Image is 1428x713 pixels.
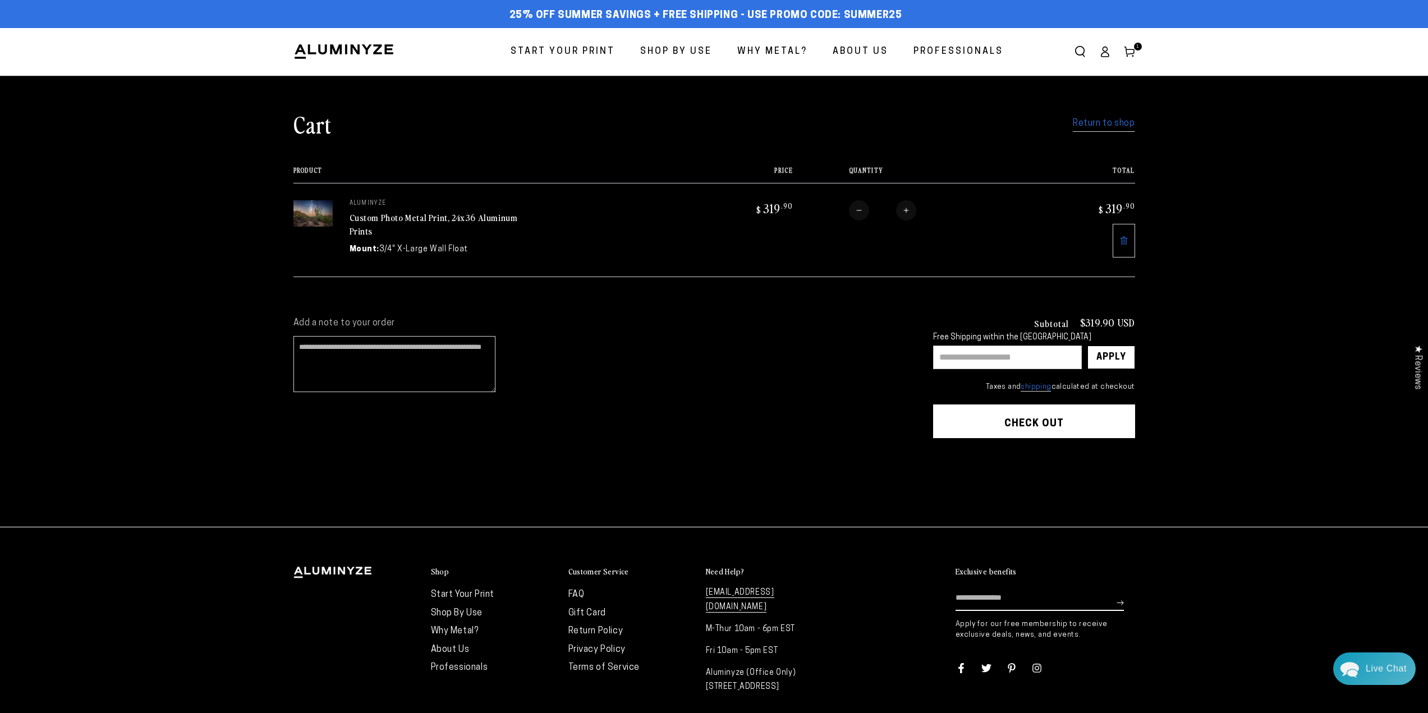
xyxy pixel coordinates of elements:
p: $319.90 USD [1080,318,1135,328]
div: Apply [1096,346,1126,369]
a: Start Your Print [431,590,495,599]
iframe: PayPal-paypal [933,460,1135,485]
a: Professionals [431,663,488,672]
p: M-Thur 10am - 6pm EST [706,622,832,636]
summary: Customer Service [568,567,695,577]
h1: Cart [293,109,332,139]
span: $ [1099,204,1104,215]
a: [EMAIL_ADDRESS][DOMAIN_NAME] [706,588,774,612]
a: Shop By Use [632,37,720,67]
p: Fri 10am - 5pm EST [706,644,832,658]
a: Return Policy [568,627,623,636]
img: 24"x36" Rectangle White Glossy Aluminyzed Photo [293,200,333,227]
bdi: 319 [1097,200,1135,216]
dd: 3/4" X-Large Wall Float [379,243,468,255]
dt: Mount: [350,243,380,255]
a: Remove 24"x36" Rectangle White Glossy Aluminyzed Photo [1113,224,1135,257]
span: Shop By Use [640,44,712,60]
a: Custom Photo Metal Print, 24x36 Aluminum Prints [350,211,518,238]
a: Terms of Service [568,663,640,672]
label: Add a note to your order [293,318,911,329]
summary: Need Help? [706,567,832,577]
a: Shop By Use [431,609,483,618]
h2: Need Help? [706,567,745,577]
span: 1 [1136,43,1140,50]
sup: .90 [1123,201,1135,210]
a: Professionals [905,37,1012,67]
h2: Shop [431,567,449,577]
a: About Us [431,645,470,654]
div: Free Shipping within the [GEOGRAPHIC_DATA] [933,333,1135,343]
p: Apply for our free membership to receive exclusive deals, news, and events. [956,619,1135,640]
p: Aluminyze [350,200,518,207]
h3: Subtotal [1034,319,1069,328]
a: Gift Card [568,609,606,618]
span: Professionals [913,44,1003,60]
div: Click to open Judge.me floating reviews tab [1407,336,1428,398]
a: Why Metal? [729,37,816,67]
a: Privacy Policy [568,645,626,654]
input: Quantity for Custom Photo Metal Print, 24x36 Aluminum Prints [869,200,896,220]
a: shipping [1021,383,1051,392]
img: Aluminyze [293,43,394,60]
div: Chat widget toggle [1333,652,1416,685]
span: About Us [833,44,888,60]
th: Price [687,167,793,183]
a: Why Metal? [431,627,479,636]
bdi: 319 [755,200,793,216]
span: 25% off Summer Savings + Free Shipping - Use Promo Code: SUMMER25 [509,10,902,22]
th: Product [293,167,688,183]
span: $ [756,204,761,215]
summary: Search our site [1068,39,1092,64]
a: Return to shop [1073,116,1135,132]
sup: .90 [781,201,793,210]
h2: Customer Service [568,567,629,577]
div: Contact Us Directly [1366,652,1407,685]
p: Aluminyze (Office Only) [STREET_ADDRESS] [706,666,832,694]
span: Why Metal? [737,44,807,60]
summary: Exclusive benefits [956,567,1135,577]
button: Check out [933,404,1135,438]
th: Quantity [793,167,1030,183]
span: Start Your Print [511,44,615,60]
th: Total [1030,167,1135,183]
small: Taxes and calculated at checkout [933,381,1135,393]
button: Subscribe [1117,586,1124,619]
a: About Us [824,37,897,67]
a: Start Your Print [502,37,623,67]
a: FAQ [568,590,585,599]
summary: Shop [431,567,557,577]
h2: Exclusive benefits [956,567,1017,577]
